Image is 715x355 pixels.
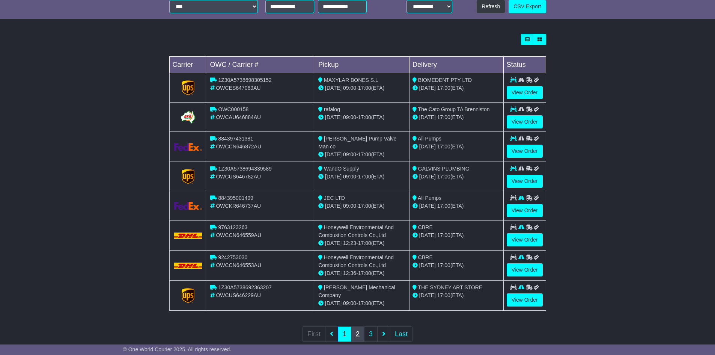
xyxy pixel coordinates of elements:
[216,174,261,180] span: OWCUS646782AU
[418,106,490,112] span: The Cato Group TA Brenniston
[216,232,261,238] span: OWCCN646559AU
[169,57,207,73] td: Carrier
[343,203,356,209] span: 09:00
[364,326,378,342] a: 3
[318,269,406,277] div: - (ETA)
[325,114,342,120] span: [DATE]
[418,224,433,230] span: CBRE
[216,144,261,150] span: OWCCN646872AU
[412,202,500,210] div: (ETA)
[343,85,356,91] span: 09:00
[418,166,470,172] span: GALVINS PLUMBING
[507,145,543,158] a: View Order
[419,292,436,298] span: [DATE]
[216,262,261,268] span: OWCCN646553AU
[318,136,396,150] span: [PERSON_NAME] Pump Valve Man co
[418,284,483,290] span: THE SYDNEY ART STORE
[418,195,441,201] span: All Pumps
[419,144,436,150] span: [DATE]
[318,224,394,238] span: Honeywell Environmental And Combustion Controls Co.,Ltd
[182,80,194,95] img: GetCarrierServiceLogo
[174,263,202,269] img: DHL.png
[123,346,232,352] span: © One World Courier 2025. All rights reserved.
[419,203,436,209] span: [DATE]
[437,292,450,298] span: 17:00
[182,169,194,184] img: GetCarrierServiceLogo
[318,151,406,159] div: - (ETA)
[351,326,364,342] a: 2
[507,293,543,307] a: View Order
[507,263,543,276] a: View Order
[412,84,500,92] div: (ETA)
[507,115,543,128] a: View Order
[418,254,433,260] span: CBRE
[216,85,260,91] span: OWCES647069AU
[179,110,197,125] img: GetCarrierServiceLogo
[358,174,371,180] span: 17:00
[437,262,450,268] span: 17:00
[318,84,406,92] div: - (ETA)
[419,114,436,120] span: [DATE]
[343,240,356,246] span: 12:23
[318,239,406,247] div: - (ETA)
[358,151,371,157] span: 17:00
[412,231,500,239] div: (ETA)
[218,224,247,230] span: 9763123263
[218,254,247,260] span: 9242753030
[390,326,412,342] a: Last
[324,195,345,201] span: JEC LTD
[182,288,194,303] img: GetCarrierServiceLogo
[412,143,500,151] div: (ETA)
[358,270,371,276] span: 17:00
[324,166,359,172] span: WandO Supply
[418,136,441,142] span: All Pumps
[318,202,406,210] div: - (ETA)
[318,113,406,121] div: - (ETA)
[343,151,356,157] span: 09:00
[437,85,450,91] span: 17:00
[218,284,271,290] span: 1Z30A5738692363207
[318,284,395,298] span: [PERSON_NAME] Mechanical Company
[325,270,342,276] span: [DATE]
[358,203,371,209] span: 17:00
[218,106,248,112] span: OWC000158
[343,114,356,120] span: 09:00
[325,240,342,246] span: [DATE]
[358,240,371,246] span: 17:00
[324,77,378,83] span: MAXYLAR BONES S.L
[318,254,394,268] span: Honeywell Environmental And Combustion Controls Co.,Ltd
[315,57,409,73] td: Pickup
[338,326,351,342] a: 1
[418,77,472,83] span: BIOMEDENT PTY LTD
[325,85,342,91] span: [DATE]
[419,232,436,238] span: [DATE]
[437,174,450,180] span: 17:00
[325,203,342,209] span: [DATE]
[343,270,356,276] span: 12:36
[437,203,450,209] span: 17:00
[507,233,543,246] a: View Order
[419,262,436,268] span: [DATE]
[507,86,543,99] a: View Order
[412,173,500,181] div: (ETA)
[174,233,202,239] img: DHL.png
[325,300,342,306] span: [DATE]
[358,114,371,120] span: 17:00
[174,143,202,151] img: GetCarrierServiceLogo
[218,77,271,83] span: 1Z30A5738698305152
[318,299,406,307] div: - (ETA)
[174,202,202,210] img: GetCarrierServiceLogo
[412,261,500,269] div: (ETA)
[503,57,546,73] td: Status
[218,136,253,142] span: 884397431381
[507,204,543,217] a: View Order
[324,106,340,112] span: rafalog
[218,166,271,172] span: 1Z30A5738694339589
[507,175,543,188] a: View Order
[207,57,315,73] td: OWC / Carrier #
[318,173,406,181] div: - (ETA)
[325,151,342,157] span: [DATE]
[437,232,450,238] span: 17:00
[412,113,500,121] div: (ETA)
[409,57,503,73] td: Delivery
